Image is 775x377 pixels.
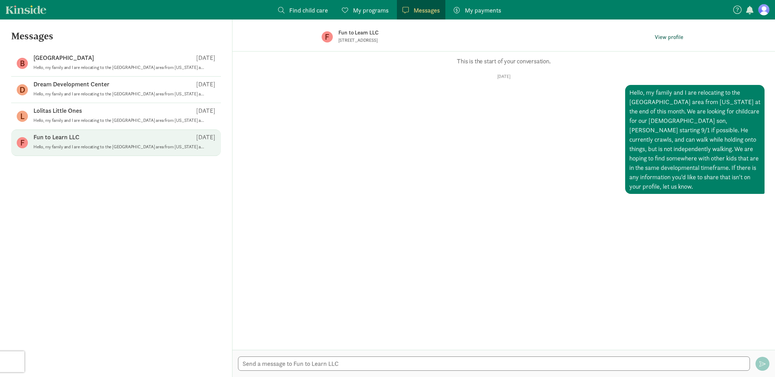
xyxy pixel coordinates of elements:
[338,28,558,38] p: Fun to Learn LLC
[33,144,204,150] p: Hello, my family and I are relocating to the [GEOGRAPHIC_DATA] area from [US_STATE] at the end of...
[243,57,765,65] p: This is the start of your conversation.
[17,84,28,95] figure: D
[465,6,501,15] span: My payments
[17,58,28,69] figure: B
[196,107,215,115] p: [DATE]
[196,80,215,88] p: [DATE]
[33,133,79,141] p: Fun to Learn LLC
[338,38,509,43] p: [STREET_ADDRESS]
[289,6,328,15] span: Find child care
[196,133,215,141] p: [DATE]
[196,54,215,62] p: [DATE]
[33,107,82,115] p: Lolitas Little Ones
[33,91,204,97] p: Hello, my family and I are relocating to the [GEOGRAPHIC_DATA] area from [US_STATE] at the end of...
[33,65,204,70] p: Hello, my family and I are relocating to the [GEOGRAPHIC_DATA] area from [US_STATE] at the end of...
[33,80,109,88] p: Dream Development Center
[322,31,333,42] figure: F
[33,118,204,123] p: Hello, my family and I are relocating to the [GEOGRAPHIC_DATA] area from [US_STATE] at the end of...
[655,33,683,41] span: View profile
[243,74,765,79] p: [DATE]
[33,54,94,62] p: [GEOGRAPHIC_DATA]
[414,6,440,15] span: Messages
[17,111,28,122] figure: L
[6,5,46,14] a: Kinside
[652,32,686,42] button: View profile
[353,6,389,15] span: My programs
[17,137,28,148] figure: F
[625,85,765,194] div: Hello, my family and I are relocating to the [GEOGRAPHIC_DATA] area from [US_STATE] at the end of...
